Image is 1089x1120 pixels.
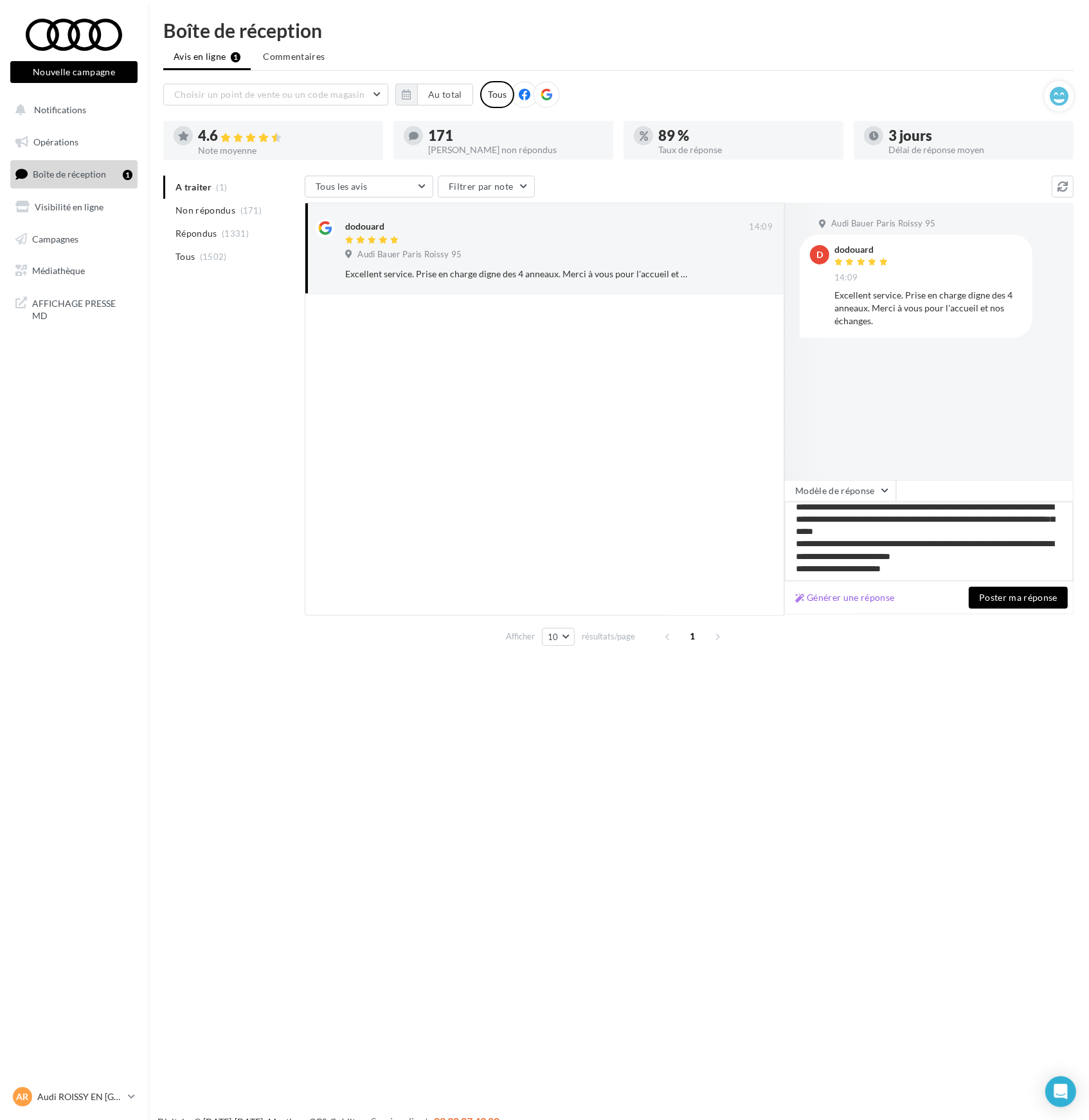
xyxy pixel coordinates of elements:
[263,50,325,63] span: Commentaires
[200,252,227,262] span: (1502)
[969,587,1068,609] button: Poster ma réponse
[32,233,78,244] span: Campagnes
[35,201,104,212] span: Visibilité en ligne
[240,205,262,216] span: (171)
[834,272,858,284] span: 14:09
[198,129,373,143] div: 4.6
[8,96,135,124] button: Notifications
[175,227,217,240] span: Répondus
[8,129,140,156] a: Opérations
[32,295,132,322] span: AFFICHAGE PRESSE MD
[506,630,535,643] span: Afficher
[10,1085,138,1109] a: AR Audi ROISSY EN [GEOGRAPHIC_DATA]
[8,257,140,284] a: Médiathèque
[888,145,1063,154] div: Délai de réponse moyen
[8,194,140,221] a: Visibilité en ligne
[395,84,473,106] button: Au total
[32,265,85,276] span: Médiathèque
[175,204,235,217] span: Non répondus
[357,249,462,261] span: Audi Bauer Paris Roissy 95
[198,146,373,155] div: Note moyenne
[658,145,833,154] div: Taux de réponse
[345,268,689,280] div: Excellent service. Prise en charge digne des 4 anneaux. Merci à vous pour l'accueil et nos échanges.
[888,129,1063,143] div: 3 jours
[831,218,935,230] span: Audi Bauer Paris Roissy 95
[8,226,140,253] a: Campagnes
[683,626,703,647] span: 1
[316,181,368,192] span: Tous les avis
[123,170,132,180] div: 1
[174,89,364,100] span: Choisir un point de vente ou un code magasin
[582,630,635,643] span: résultats/page
[480,81,514,108] div: Tous
[163,21,1074,40] div: Boîte de réception
[438,176,535,197] button: Filtrer par note
[417,84,473,106] button: Au total
[834,289,1022,327] div: Excellent service. Prise en charge digne des 4 anneaux. Merci à vous pour l'accueil et nos échanges.
[345,220,384,233] div: dodouard
[17,1090,29,1103] span: AR
[1045,1076,1076,1107] div: Open Intercom Messenger
[305,176,433,197] button: Tous les avis
[175,250,195,263] span: Tous
[8,289,140,327] a: AFFICHAGE PRESSE MD
[33,169,106,179] span: Boîte de réception
[658,129,833,143] div: 89 %
[34,104,86,115] span: Notifications
[37,1090,123,1103] p: Audi ROISSY EN [GEOGRAPHIC_DATA]
[428,145,603,154] div: [PERSON_NAME] non répondus
[784,480,896,502] button: Modèle de réponse
[790,590,900,605] button: Générer une réponse
[8,160,140,188] a: Boîte de réception1
[834,245,891,254] div: dodouard
[163,84,388,106] button: Choisir un point de vente ou un code magasin
[816,248,823,261] span: d
[10,61,138,83] button: Nouvelle campagne
[749,221,773,233] span: 14:09
[428,129,603,143] div: 171
[222,228,249,239] span: (1331)
[33,136,78,147] span: Opérations
[548,632,559,642] span: 10
[542,628,575,646] button: 10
